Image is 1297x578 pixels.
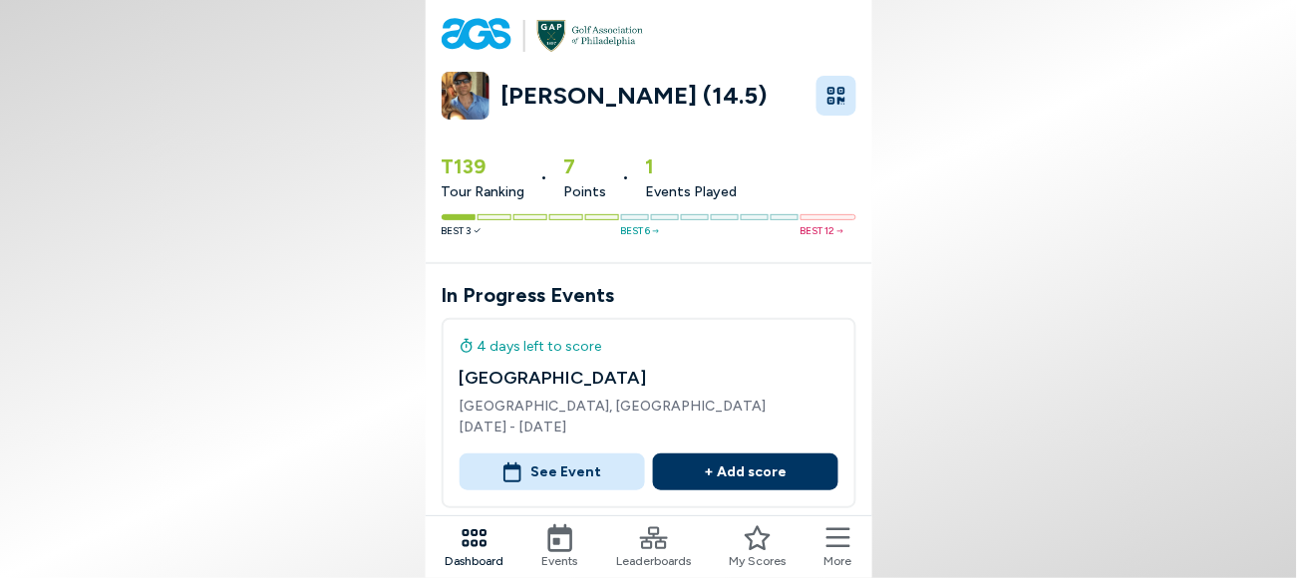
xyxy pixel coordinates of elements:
span: Leaderboards [616,552,691,570]
a: Dashboard [446,524,504,570]
span: [GEOGRAPHIC_DATA], [GEOGRAPHIC_DATA] [460,396,838,417]
span: Dashboard [446,552,504,570]
button: See Event [460,453,645,490]
span: My Scores [729,552,786,570]
span: 1 [646,151,738,181]
span: Best 3 [442,223,481,238]
h4: [GEOGRAPHIC_DATA] [460,365,838,392]
span: More [824,552,852,570]
span: • [623,166,630,187]
img: logo [537,20,644,52]
button: More [824,524,852,570]
a: [PERSON_NAME] (14.5) [501,82,805,110]
span: Events [542,552,578,570]
span: • [541,166,548,187]
span: Best 12 [801,223,843,238]
span: Tour Ranking [442,181,525,202]
h3: In Progress Events [442,280,856,310]
span: T139 [442,151,525,181]
button: + Add score [653,453,838,490]
img: avatar [442,72,489,120]
a: Leaderboards [616,524,691,570]
a: Events [542,524,578,570]
span: 7 [564,151,607,181]
span: [DATE] - [DATE] [460,417,838,437]
span: Events Played [646,181,738,202]
span: Best 6 [621,223,659,238]
span: Points [564,181,607,202]
div: 4 days left to score [460,336,838,357]
a: My Scores [729,524,786,570]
